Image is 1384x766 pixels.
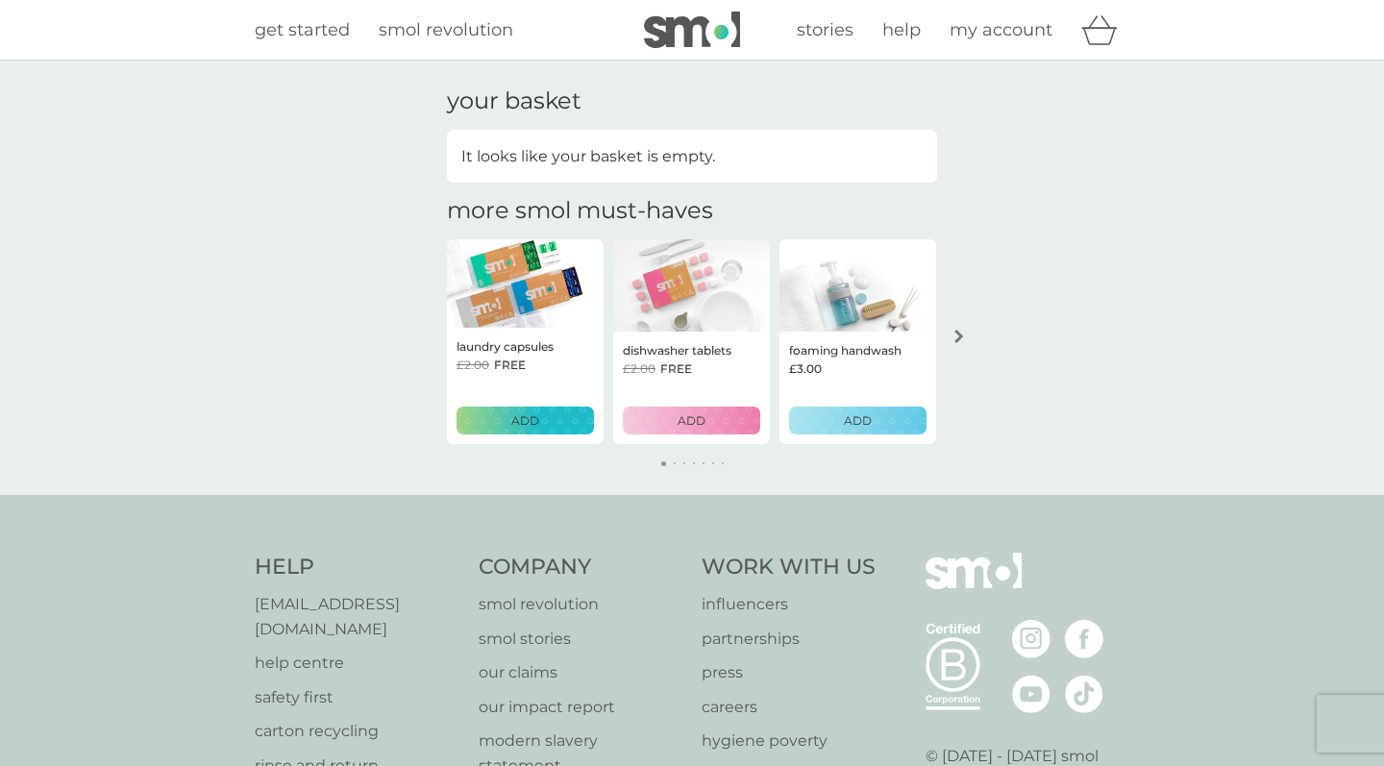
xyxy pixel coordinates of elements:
p: dishwasher tablets [623,341,731,359]
a: stories [797,16,853,44]
img: smol [926,553,1022,618]
button: ADD [789,407,927,434]
a: carton recycling [255,719,459,744]
a: smol revolution [479,592,683,617]
a: influencers [702,592,876,617]
span: £2.00 [623,359,655,378]
a: smol stories [479,627,683,652]
span: get started [255,19,350,40]
span: stories [797,19,853,40]
span: FREE [660,359,692,378]
h4: Work With Us [702,553,876,582]
a: partnerships [702,627,876,652]
a: our claims [479,660,683,685]
a: smol revolution [379,16,513,44]
h4: Company [479,553,683,582]
button: ADD [457,407,594,434]
a: my account [950,16,1052,44]
a: our impact report [479,695,683,720]
div: basket [1081,11,1129,49]
a: [EMAIL_ADDRESS][DOMAIN_NAME] [255,592,459,641]
h2: more smol must-haves [447,197,713,225]
span: FREE [494,356,526,374]
img: smol [644,12,740,48]
p: ADD [511,411,539,430]
button: ADD [623,407,760,434]
a: help [882,16,921,44]
img: visit the smol Youtube page [1012,675,1050,713]
h4: Help [255,553,459,582]
span: £2.00 [457,356,489,374]
span: help [882,19,921,40]
a: safety first [255,685,459,710]
a: careers [702,695,876,720]
p: ADD [678,411,705,430]
p: ADD [844,411,872,430]
a: get started [255,16,350,44]
p: It looks like your basket is empty. [461,144,715,169]
a: hygiene poverty [702,729,876,754]
img: visit the smol Instagram page [1012,620,1050,658]
p: laundry capsules [457,337,554,356]
img: visit the smol Facebook page [1065,620,1103,658]
h3: your basket [447,87,581,115]
a: help centre [255,651,459,676]
img: visit the smol Tiktok page [1065,675,1103,713]
p: foaming handwash [789,341,902,359]
a: press [702,660,876,685]
span: smol revolution [379,19,513,40]
span: my account [950,19,1052,40]
span: £3.00 [789,359,822,378]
